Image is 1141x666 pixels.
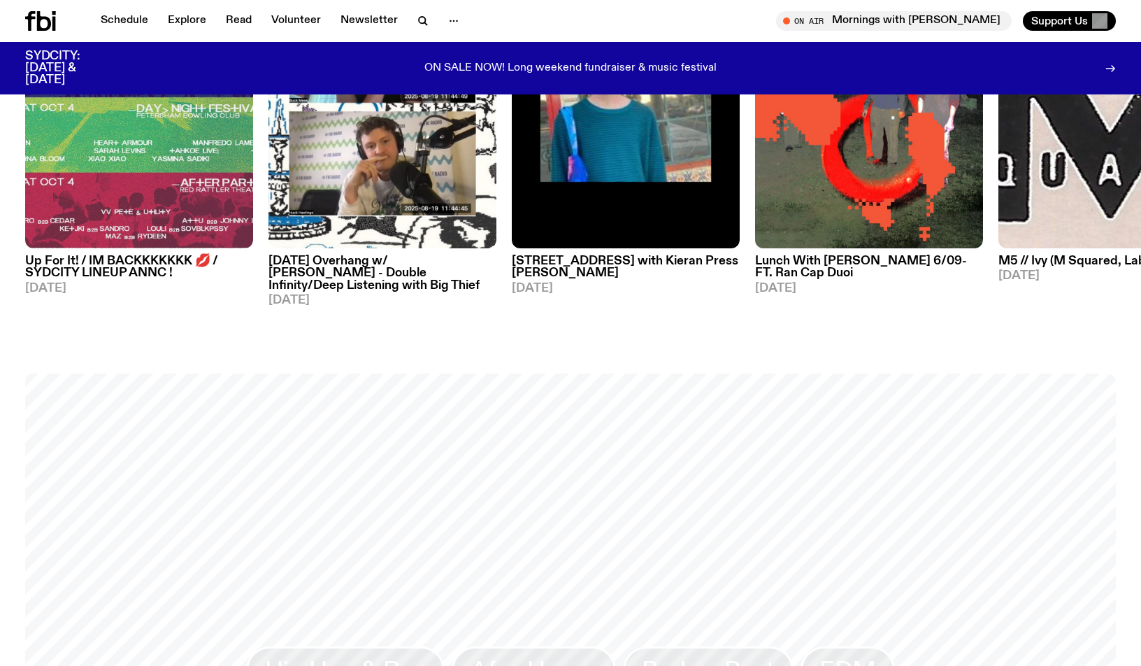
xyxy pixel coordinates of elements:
a: Volunteer [263,11,329,31]
button: Support Us [1023,11,1116,31]
h3: SYDCITY: [DATE] & [DATE] [25,50,115,86]
span: [DATE] [25,283,253,295]
h3: [STREET_ADDRESS] with Kieran Press [PERSON_NAME] [512,255,740,279]
a: Schedule [92,11,157,31]
a: Lunch With [PERSON_NAME] 6/09- FT. Ran Cap Duoi[DATE] [755,248,983,294]
span: [DATE] [512,283,740,295]
h3: Lunch With [PERSON_NAME] 6/09- FT. Ran Cap Duoi [755,255,983,279]
span: Support Us [1031,15,1088,27]
a: Explore [159,11,215,31]
h3: [DATE] Overhang w/ [PERSON_NAME] - Double Infinity/Deep Listening with Big Thief [268,255,496,291]
a: [STREET_ADDRESS] with Kieran Press [PERSON_NAME][DATE] [512,248,740,294]
a: Up For It! / IM BACKKKKKKK 💋 / SYDCITY LINEUP ANNC ![DATE] [25,248,253,294]
p: ON SALE NOW! Long weekend fundraiser & music festival [424,62,717,75]
a: Read [217,11,260,31]
a: [DATE] Overhang w/ [PERSON_NAME] - Double Infinity/Deep Listening with Big Thief[DATE] [268,248,496,306]
span: [DATE] [755,283,983,295]
h3: Up For It! / IM BACKKKKKKK 💋 / SYDCITY LINEUP ANNC ! [25,255,253,279]
span: [DATE] [268,295,496,306]
button: On AirMornings with [PERSON_NAME] [776,11,1012,31]
a: Newsletter [332,11,406,31]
